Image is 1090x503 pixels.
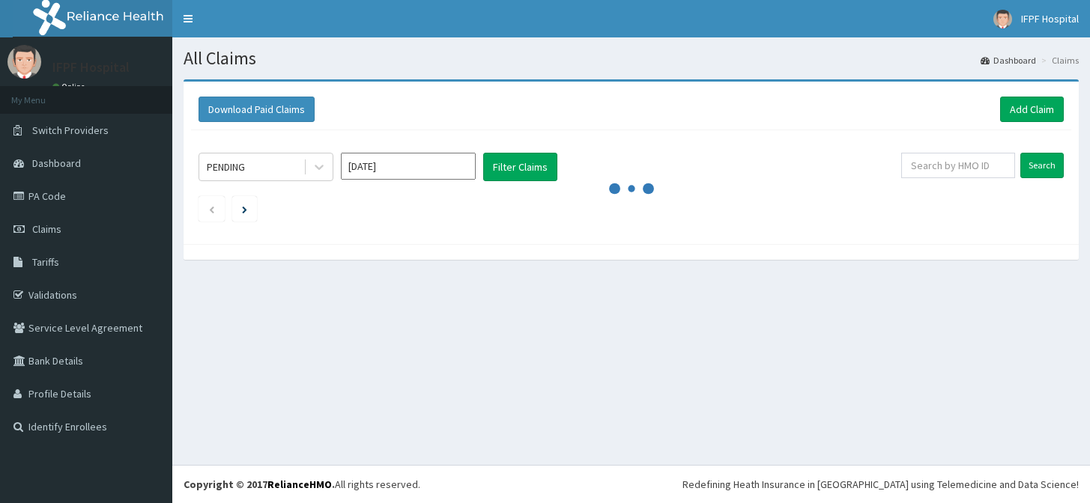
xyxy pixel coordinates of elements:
a: RelianceHMO [267,478,332,491]
h1: All Claims [184,49,1079,68]
button: Download Paid Claims [199,97,315,122]
span: Switch Providers [32,124,109,137]
div: Redefining Heath Insurance in [GEOGRAPHIC_DATA] using Telemedicine and Data Science! [682,477,1079,492]
a: Dashboard [981,54,1036,67]
input: Search by HMO ID [901,153,1015,178]
img: User Image [7,45,41,79]
svg: audio-loading [609,166,654,211]
input: Select Month and Year [341,153,476,180]
li: Claims [1038,54,1079,67]
p: IFPF Hospital [52,61,130,74]
span: IFPF Hospital [1021,12,1079,25]
input: Search [1020,153,1064,178]
span: Tariffs [32,255,59,269]
span: Dashboard [32,156,81,170]
strong: Copyright © 2017 . [184,478,335,491]
button: Filter Claims [483,153,557,181]
a: Previous page [208,202,215,216]
span: Claims [32,222,61,236]
div: PENDING [207,159,245,174]
a: Add Claim [1000,97,1064,122]
img: User Image [993,10,1012,28]
a: Next page [242,202,247,216]
a: Online [52,82,88,92]
footer: All rights reserved. [172,465,1090,503]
